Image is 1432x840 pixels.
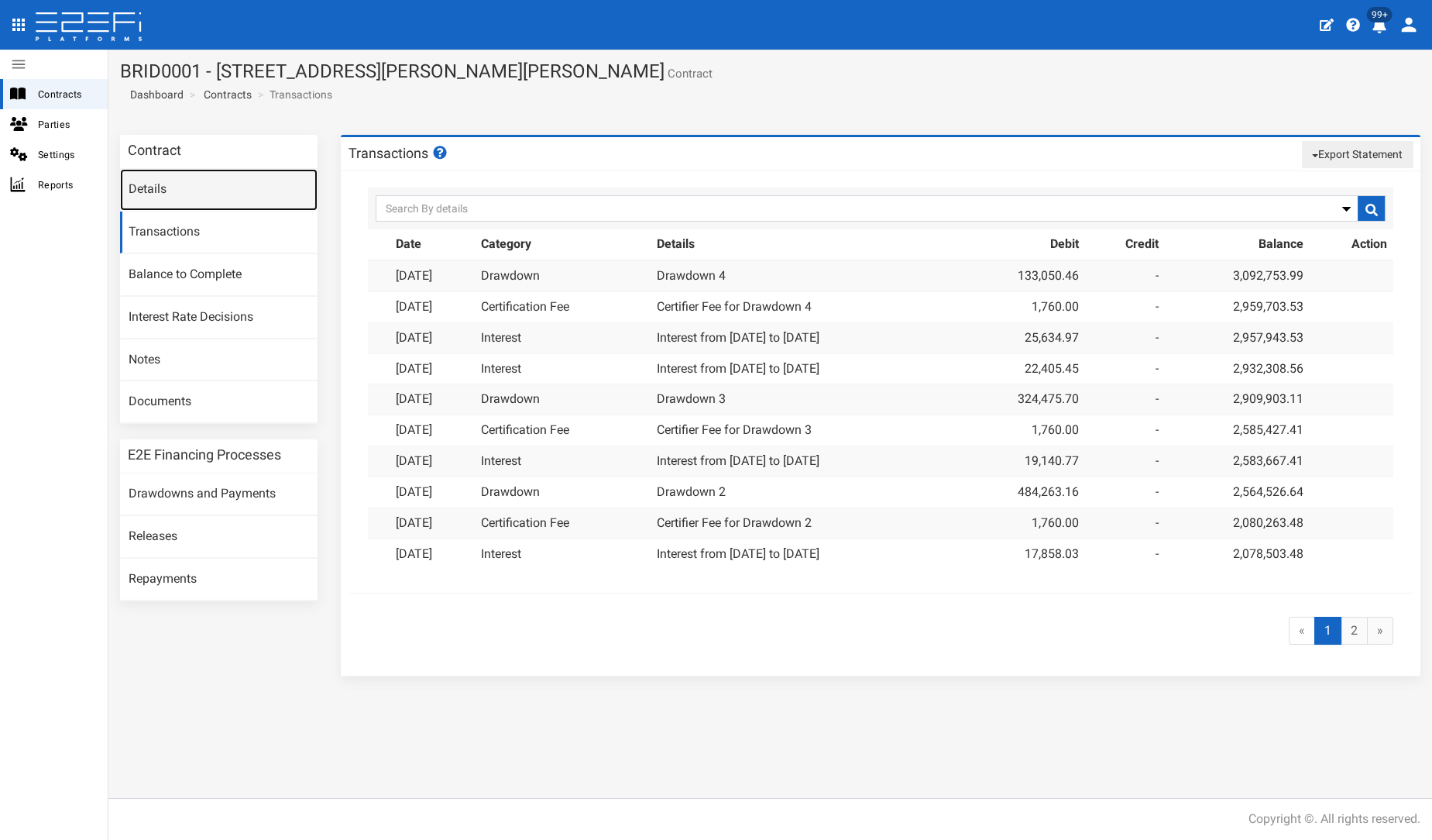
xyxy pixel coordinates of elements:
a: » [1367,617,1393,645]
span: Contracts [38,85,95,103]
span: Dashboard [124,88,184,101]
td: 484,263.16 [956,477,1085,508]
td: Drawdown [475,260,651,291]
td: - [1085,384,1165,415]
h3: Transactions [349,146,449,160]
span: 1 [1314,617,1341,645]
h1: BRID0001 - [STREET_ADDRESS][PERSON_NAME][PERSON_NAME] [120,61,1420,81]
th: Balance [1165,229,1310,260]
a: Drawdowns and Payments [120,473,318,515]
a: Dashboard [124,87,184,102]
td: - [1085,322,1165,353]
td: 2,583,667.41 [1165,446,1310,477]
td: 2,585,427.41 [1165,415,1310,446]
th: Date [390,229,475,260]
td: 2,932,308.56 [1165,353,1310,384]
a: Contracts [204,87,252,102]
a: [DATE] [396,422,432,437]
td: - [1085,446,1165,477]
div: Copyright ©. All rights reserved. [1248,811,1420,828]
td: 3,092,753.99 [1165,260,1310,291]
td: 19,140.77 [956,446,1085,477]
td: Certification Fee [475,508,651,539]
td: 133,050.46 [956,260,1085,291]
td: - [1085,477,1165,508]
td: 2,909,903.11 [1165,384,1310,415]
a: Drawdown 3 [657,391,726,406]
a: Transactions [120,212,318,253]
td: 324,475.70 [956,384,1085,415]
a: 2 [1341,617,1368,645]
td: - [1085,353,1165,384]
a: Certifier Fee for Drawdown 4 [657,299,812,314]
a: [DATE] [396,453,432,468]
td: 25,634.97 [956,322,1085,353]
th: Action [1310,229,1393,260]
td: Certification Fee [475,291,651,322]
td: Certification Fee [475,415,651,446]
a: Releases [120,516,318,558]
a: Balance to Complete [120,254,318,296]
input: Search By details [376,195,1386,222]
span: Parties [38,115,95,133]
a: Interest from [DATE] to [DATE] [657,361,819,376]
td: 2,959,703.53 [1165,291,1310,322]
a: Notes [120,339,318,381]
td: - [1085,291,1165,322]
td: Interest [475,353,651,384]
span: Settings [38,146,95,164]
a: Interest Rate Decisions [120,297,318,339]
a: [DATE] [396,299,432,314]
a: [DATE] [396,484,432,499]
td: Drawdown [475,477,651,508]
td: 2,957,943.53 [1165,322,1310,353]
td: 22,405.45 [956,353,1085,384]
a: Drawdown 4 [657,268,726,283]
a: Documents [120,381,318,423]
td: 17,858.03 [956,539,1085,569]
a: Certifier Fee for Drawdown 2 [657,515,812,530]
button: Export Statement [1302,141,1413,167]
td: - [1085,415,1165,446]
th: Category [475,229,651,260]
td: Interest [475,322,651,353]
a: [DATE] [396,515,432,530]
a: Interest from [DATE] to [DATE] [657,546,819,561]
li: Transactions [254,87,332,102]
a: Certifier Fee for Drawdown 3 [657,422,812,437]
h3: Contract [128,143,181,157]
th: Debit [956,229,1085,260]
td: - [1085,508,1165,539]
td: 1,760.00 [956,508,1085,539]
small: Contract [664,68,713,80]
a: Details [120,169,318,211]
a: Interest from [DATE] to [DATE] [657,453,819,468]
a: [DATE] [396,391,432,406]
td: 2,080,263.48 [1165,508,1310,539]
td: 2,564,526.64 [1165,477,1310,508]
th: Details [651,229,956,260]
a: [DATE] [396,268,432,283]
td: Drawdown [475,384,651,415]
td: - [1085,260,1165,291]
td: - [1085,539,1165,569]
h3: E2E Financing Processes [128,448,281,462]
a: [DATE] [396,330,432,345]
a: [DATE] [396,361,432,376]
a: Repayments [120,559,318,601]
td: 1,760.00 [956,415,1085,446]
th: Credit [1085,229,1165,260]
a: Drawdown 2 [657,484,726,499]
td: Interest [475,446,651,477]
span: Reports [38,176,95,194]
td: Interest [475,539,651,569]
span: « [1289,617,1315,645]
a: [DATE] [396,546,432,561]
td: 1,760.00 [956,291,1085,322]
a: Interest from [DATE] to [DATE] [657,330,819,345]
td: 2,078,503.48 [1165,539,1310,569]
